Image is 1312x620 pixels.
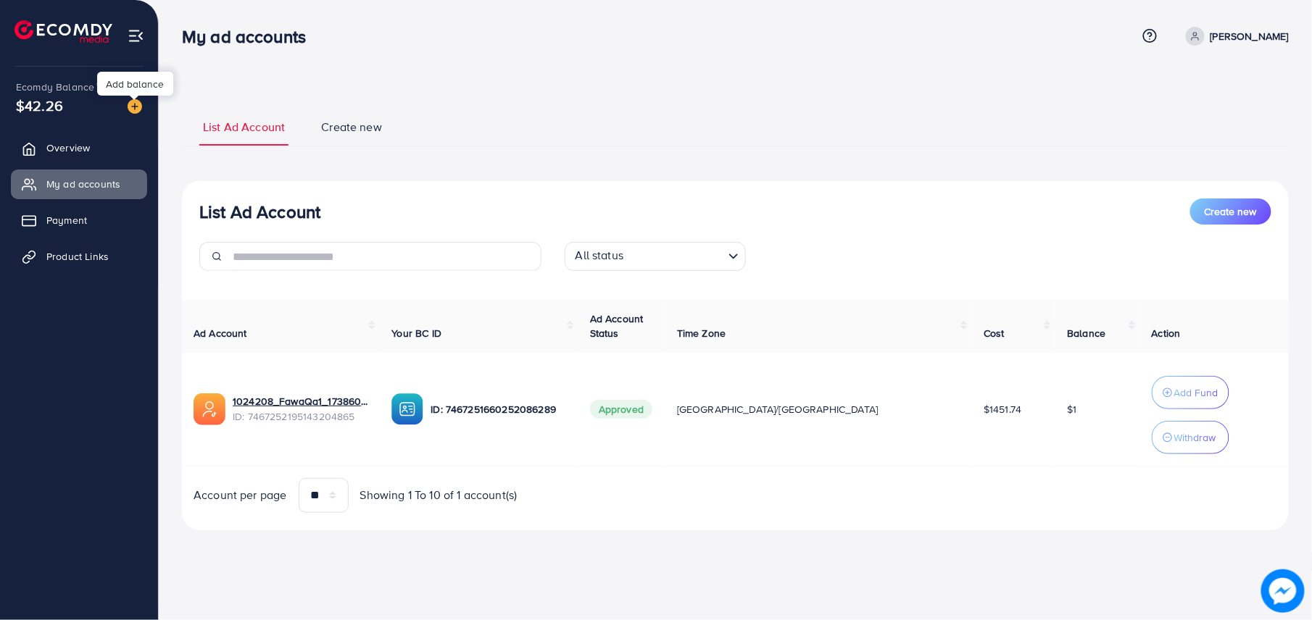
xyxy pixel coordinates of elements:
img: image [1261,569,1305,613]
div: Add balance [97,72,173,96]
span: $1451.74 [984,402,1021,416]
a: 1024208_FawaQa1_1738605147168 [233,394,368,409]
a: Payment [11,206,147,235]
span: ID: 7467252195143204865 [233,409,368,424]
a: [PERSON_NAME] [1180,27,1289,46]
button: Add Fund [1152,376,1229,409]
span: Cost [984,326,1005,340]
span: My ad accounts [46,177,120,191]
span: Action [1152,326,1181,340]
h3: My ad accounts [182,26,317,47]
input: Search for option [628,245,722,267]
p: ID: 7467251660252086289 [431,401,566,418]
p: Add Fund [1174,384,1218,401]
span: Payment [46,213,87,227]
button: Create new [1190,198,1271,225]
span: Account per page [194,487,287,503]
span: List Ad Account [203,119,285,135]
div: Search for option [565,242,746,271]
span: Approved [590,400,652,419]
span: Create new [1205,204,1257,219]
span: All status [573,244,627,267]
img: logo [14,20,112,43]
span: Ad Account Status [590,311,644,340]
span: Your BC ID [391,326,441,340]
p: Withdraw [1174,429,1216,446]
span: $42.26 [16,95,63,116]
span: Product Links [46,249,109,264]
span: Ecomdy Balance [16,80,94,94]
h3: List Ad Account [199,201,320,222]
img: menu [128,28,144,44]
a: Product Links [11,242,147,271]
div: <span class='underline'>1024208_FawaQa1_1738605147168</span></br>7467252195143204865 [233,394,368,424]
button: Withdraw [1152,421,1229,454]
span: $1 [1067,402,1076,416]
img: ic-ads-acc.e4c84228.svg [194,393,225,425]
span: Balance [1067,326,1105,340]
span: Overview [46,141,90,155]
img: ic-ba-acc.ded83a64.svg [391,393,423,425]
a: Overview [11,133,147,162]
span: Ad Account [194,326,247,340]
img: image [128,99,142,114]
a: My ad accounts [11,169,147,198]
p: [PERSON_NAME] [1211,28,1289,45]
span: [GEOGRAPHIC_DATA]/[GEOGRAPHIC_DATA] [677,402,879,416]
span: Showing 1 To 10 of 1 account(s) [360,487,518,503]
span: Create new [321,119,382,135]
span: Time Zone [677,326,726,340]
